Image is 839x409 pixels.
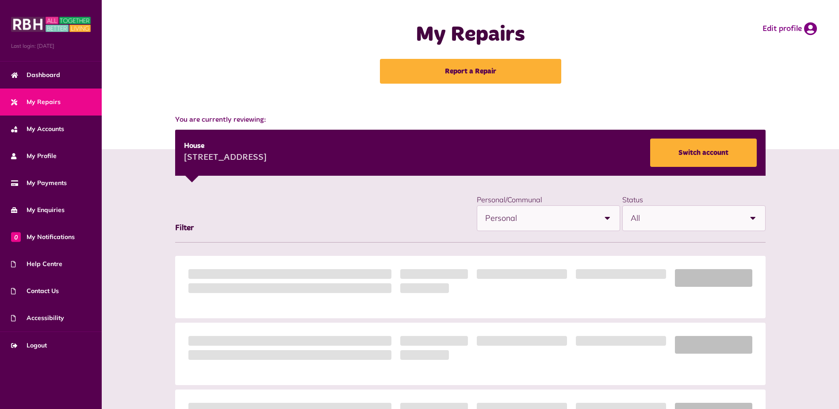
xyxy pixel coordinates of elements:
[11,259,62,269] span: Help Centre
[11,232,75,242] span: My Notifications
[11,70,60,80] span: Dashboard
[11,286,59,296] span: Contact Us
[11,151,57,161] span: My Profile
[11,124,64,134] span: My Accounts
[11,97,61,107] span: My Repairs
[380,59,561,84] a: Report a Repair
[11,178,67,188] span: My Payments
[11,15,91,33] img: MyRBH
[11,341,47,350] span: Logout
[11,313,64,323] span: Accessibility
[650,139,757,167] a: Switch account
[184,151,267,165] div: [STREET_ADDRESS]
[184,141,267,151] div: House
[175,115,766,125] span: You are currently reviewing:
[762,22,817,35] a: Edit profile
[11,205,65,215] span: My Enquiries
[11,42,91,50] span: Last login: [DATE]
[11,232,21,242] span: 0
[295,22,646,48] h1: My Repairs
